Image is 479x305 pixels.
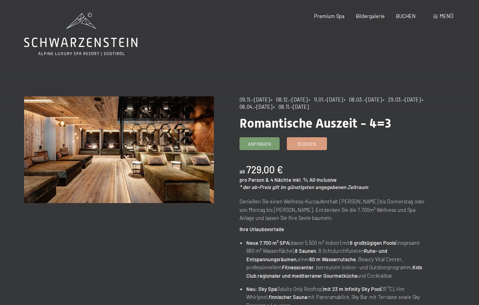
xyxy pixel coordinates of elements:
[24,96,214,203] img: Romantische Auszeit - 4=3
[269,294,307,300] strong: finnischer Sauna
[295,248,316,254] strong: 8 Saunen
[273,104,309,110] span: • 08.11.–[DATE]
[239,226,284,232] strong: Ihre Urlaubsvorteile
[239,168,245,175] span: ab
[246,164,283,175] b: 729,00 €
[246,239,429,280] li: (davon 5.500 m² indoor) mit (insgesamt 680 m² Wasserfläche), , 8 lichtdurchfluteten einer , Beaut...
[239,184,368,190] em: * der ab-Preis gilt im günstigsten angegebenen Zeitraum
[239,177,269,183] span: pro Person &
[350,240,396,246] strong: 6 großzügigen Pools
[270,177,291,183] span: 4 Nächte
[258,272,357,279] strong: regionaler und mediterraner Gourmetküche
[239,116,391,131] span: Romantische Auszeit - 4=3
[314,13,345,19] a: Premium Spa
[396,13,416,19] a: BUCHEN
[239,96,426,110] span: • 06.04.–[DATE]
[309,96,343,103] span: • 11.01.–[DATE]
[248,140,271,147] span: Anfragen
[309,256,356,262] strong: 60 m Wasserrutsche
[298,140,316,147] span: Buchen
[246,240,289,246] strong: Neue 7.700 m² SPA
[239,96,270,103] span: 09.11.–[DATE]
[282,264,314,270] strong: Fitnesscenter
[240,138,279,150] a: Anfragen
[383,96,421,103] span: • 29.03.–[DATE]
[271,96,308,103] span: • 08.12.–[DATE]
[239,197,429,222] p: Genießen Sie einen Wellness-Kurzaufenthalt [PERSON_NAME] bis Donnerstag oder von Montag bis [PERS...
[246,248,387,262] strong: Ruhe- und Entspannungsräumen,
[292,177,337,183] span: inkl. ¾ All-Inclusive
[246,286,277,292] strong: Neu: Sky Spa
[356,13,385,19] a: Bildergalerie
[344,96,382,103] span: • 08.03.–[DATE]
[440,13,453,19] span: Menü
[323,286,381,292] strong: mit 23 m Infinity Sky Pool
[246,264,422,279] strong: Kids Club
[287,138,327,150] a: Buchen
